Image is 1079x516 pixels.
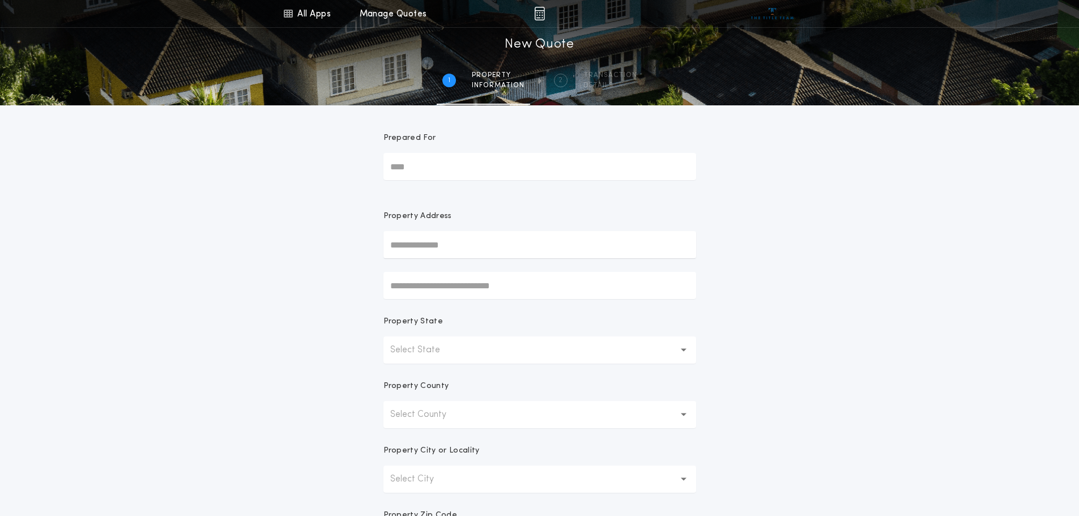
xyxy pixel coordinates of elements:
button: Select State [383,336,696,364]
span: information [472,81,524,90]
p: Property City or Locality [383,445,480,457]
p: Property County [383,381,449,392]
p: Property State [383,316,443,327]
p: Select County [390,408,464,421]
p: Prepared For [383,133,436,144]
h1: New Quote [505,36,574,54]
h2: 2 [558,76,562,85]
button: Select City [383,466,696,493]
h2: 1 [448,76,450,85]
button: Select County [383,401,696,428]
img: vs-icon [751,8,794,19]
p: Select City [390,472,452,486]
p: Select State [390,343,458,357]
span: details [583,81,637,90]
img: img [534,7,545,20]
span: Transaction [583,71,637,80]
input: Prepared For [383,153,696,180]
span: Property [472,71,524,80]
p: Property Address [383,211,696,222]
